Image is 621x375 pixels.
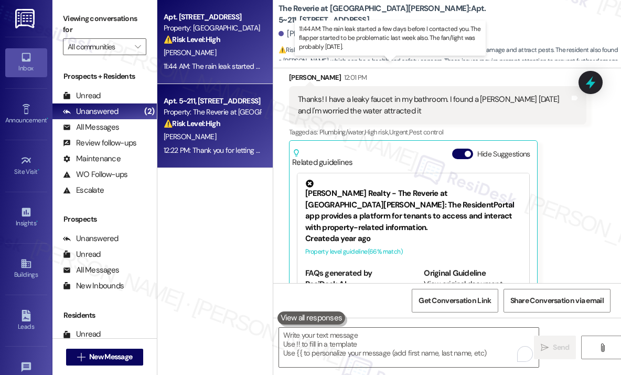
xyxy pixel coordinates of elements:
[289,72,586,87] div: [PERSON_NAME]
[305,268,372,289] b: FAQs generated by ResiDesk AI
[279,28,472,39] div: [PERSON_NAME]. ([EMAIL_ADDRESS][DOMAIN_NAME])
[298,94,570,117] div: Thanks! I have a leaky faucet in my bathroom. I found a [PERSON_NAME] [DATE] and I'm worried the ...
[477,149,530,160] label: Hide Suggestions
[164,132,216,141] span: [PERSON_NAME]
[63,106,119,117] div: Unanswered
[164,23,261,34] div: Property: [GEOGRAPHIC_DATA]
[63,280,124,291] div: New Inbounds
[424,279,521,301] div: View original document here
[63,11,146,38] label: Viewing conversations for
[63,233,119,244] div: Unanswered
[279,45,621,78] span: : The resident reports a leaky faucet, which can cause water damage and attract pests. The reside...
[510,295,604,306] span: Share Conversation via email
[419,295,491,306] span: Get Conversation Link
[5,255,47,283] a: Buildings
[412,289,498,312] button: Get Conversation Link
[5,203,47,232] a: Insights •
[63,185,104,196] div: Escalate
[38,166,39,174] span: •
[63,249,101,260] div: Unread
[63,138,136,149] div: Review follow-ups
[5,152,47,180] a: Site Visit •
[553,342,569,353] span: Send
[63,122,119,133] div: All Messages
[135,43,141,51] i: 
[15,9,37,28] img: ResiDesk Logo
[534,336,576,359] button: Send
[305,180,521,233] div: [PERSON_NAME] Realty - The Reverie at [GEOGRAPHIC_DATA][PERSON_NAME]: The ResidentPortal app prov...
[77,353,85,361] i: 
[541,343,549,352] i: 
[292,149,353,168] div: Related guidelines
[63,169,127,180] div: WO Follow-ups
[409,128,443,137] span: Pest control
[299,25,481,51] p: 11:44 AM: The rain leak started a few days before I contacted you. The flapper started to be prob...
[47,115,48,122] span: •
[164,12,261,23] div: Apt. [STREET_ADDRESS]
[341,72,367,83] div: 12:01 PM
[63,329,101,340] div: Unread
[504,289,611,312] button: Share Conversation via email
[142,103,157,120] div: (2)
[279,328,539,367] textarea: To enrich screen reader interactions, please activate Accessibility in Grammarly extension settings
[52,310,157,321] div: Residents
[5,48,47,77] a: Inbox
[164,96,261,107] div: Apt. 5~211, [STREET_ADDRESS]
[365,128,389,137] span: High risk ,
[52,71,157,82] div: Prospects + Residents
[279,46,324,54] strong: ⚠️ Risk Level: High
[52,214,157,225] div: Prospects
[305,233,521,244] div: Created a year ago
[305,246,521,257] div: Property level guideline ( 66 % match)
[63,153,121,164] div: Maintenance
[319,128,365,137] span: Plumbing/water ,
[68,38,130,55] input: All communities
[389,128,409,137] span: Urgent ,
[424,268,486,278] b: Original Guideline
[66,349,144,366] button: New Message
[289,124,586,140] div: Tagged as:
[63,90,101,101] div: Unread
[63,265,119,276] div: All Messages
[164,107,261,118] div: Property: The Reverie at [GEOGRAPHIC_DATA][PERSON_NAME]
[598,343,606,352] i: 
[164,48,216,57] span: [PERSON_NAME]
[36,218,38,225] span: •
[164,35,220,44] strong: ⚠️ Risk Level: High
[279,3,488,26] b: The Reverie at [GEOGRAPHIC_DATA][PERSON_NAME]: Apt. 5~211, [STREET_ADDRESS]
[164,119,220,128] strong: ⚠️ Risk Level: High
[89,351,132,362] span: New Message
[5,307,47,335] a: Leads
